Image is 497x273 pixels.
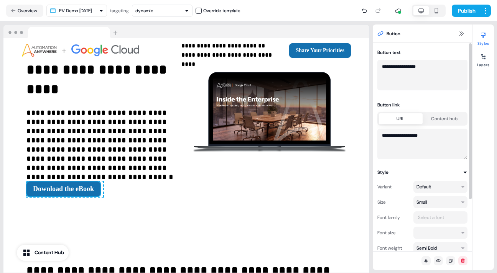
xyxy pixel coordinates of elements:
div: Semi Bold [416,244,437,252]
button: Content Hub [17,245,69,261]
span: Button [387,30,400,38]
img: Image [22,44,139,57]
button: Publish [452,5,480,17]
button: URL [379,113,423,124]
div: PV Demo [DATE] [59,7,92,15]
div: targeting [110,7,129,15]
button: Layers [472,51,494,67]
button: dynamic [132,5,193,17]
div: Style [377,168,388,176]
div: Content Hub [35,249,64,257]
div: Variant [377,181,410,193]
div: Small [416,198,427,206]
div: Download the eBook [26,181,103,197]
button: Share Your Priorities [289,43,351,58]
div: Default [416,183,431,191]
button: Content hub [423,113,466,124]
div: Select a font [416,214,446,221]
button: Style [377,168,467,176]
button: Select a font [413,211,467,224]
button: Overview [6,5,43,17]
img: Browser topbar [3,25,121,39]
div: Font family [377,211,410,224]
label: Button text [377,49,400,56]
div: Size [377,196,410,208]
button: Styles [472,29,494,46]
div: Override template [203,7,240,15]
div: Font size [377,227,410,239]
img: Image [193,65,346,153]
button: Download the eBook [26,181,100,196]
div: Font weight [377,242,410,254]
div: dynamic [135,7,153,15]
div: Button link [377,101,467,109]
